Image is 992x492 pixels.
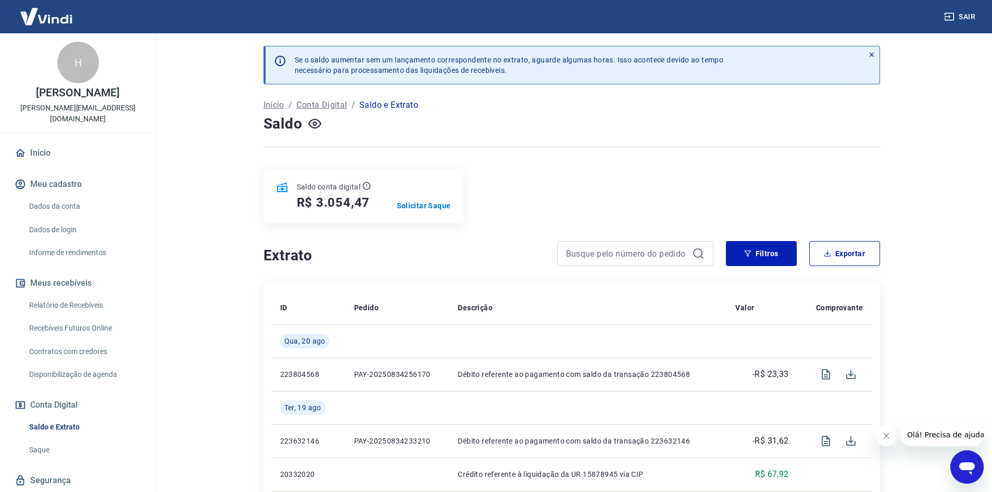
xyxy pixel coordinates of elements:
[25,196,143,217] a: Dados da conta
[25,242,143,263] a: Informe de rendimentos
[8,103,147,124] p: [PERSON_NAME][EMAIL_ADDRESS][DOMAIN_NAME]
[752,435,789,447] p: -R$ 31,62
[351,99,355,111] p: /
[726,241,797,266] button: Filtros
[297,182,361,192] p: Saldo conta digital
[809,241,880,266] button: Exportar
[838,428,863,453] span: Download
[354,302,379,313] p: Pedido
[876,425,897,446] iframe: Fechar mensagem
[735,302,754,313] p: Valor
[12,469,143,492] a: Segurança
[296,99,347,111] a: Conta Digital
[280,369,337,380] p: 223804568
[6,7,87,16] span: Olá! Precisa de ajuda?
[813,362,838,387] span: Visualizar
[458,469,719,480] p: Crédito referente à liquidação da UR 15878945 via CIP
[280,436,337,446] p: 223632146
[359,99,418,111] p: Saldo e Extrato
[12,272,143,295] button: Meus recebíveis
[458,369,719,380] p: Débito referente ao pagamento com saldo da transação 223804568
[25,417,143,438] a: Saldo e Extrato
[755,468,789,481] p: R$ 67,92
[288,99,292,111] p: /
[25,439,143,461] a: Saque
[458,436,719,446] p: Débito referente ao pagamento com saldo da transação 223632146
[12,1,80,32] img: Vindi
[263,99,284,111] a: Início
[12,173,143,196] button: Meu cadastro
[297,194,370,211] h5: R$ 3.054,47
[25,341,143,362] a: Contratos com credores
[901,423,984,446] iframe: Mensagem da empresa
[354,369,442,380] p: PAY-20250834256170
[12,142,143,165] a: Início
[295,55,724,75] p: Se o saldo aumentar sem um lançamento correspondente no extrato, aguarde algumas horas. Isso acon...
[57,42,99,83] div: H
[950,450,984,484] iframe: Botão para abrir a janela de mensagens
[354,436,442,446] p: PAY-20250834233210
[816,302,863,313] p: Comprovante
[25,364,143,385] a: Disponibilização de agenda
[25,219,143,241] a: Dados de login
[942,7,980,27] button: Sair
[284,336,325,346] span: Qua, 20 ago
[752,368,789,381] p: -R$ 23,33
[566,246,688,261] input: Busque pelo número do pedido
[25,295,143,316] a: Relatório de Recebíveis
[458,302,493,313] p: Descrição
[36,87,119,98] p: [PERSON_NAME]
[397,200,451,211] a: Solicitar Saque
[838,362,863,387] span: Download
[280,302,287,313] p: ID
[12,394,143,417] button: Conta Digital
[263,245,545,266] h4: Extrato
[263,113,303,134] h4: Saldo
[25,318,143,339] a: Recebíveis Futuros Online
[280,469,337,480] p: 20332020
[284,402,321,413] span: Ter, 19 ago
[813,428,838,453] span: Visualizar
